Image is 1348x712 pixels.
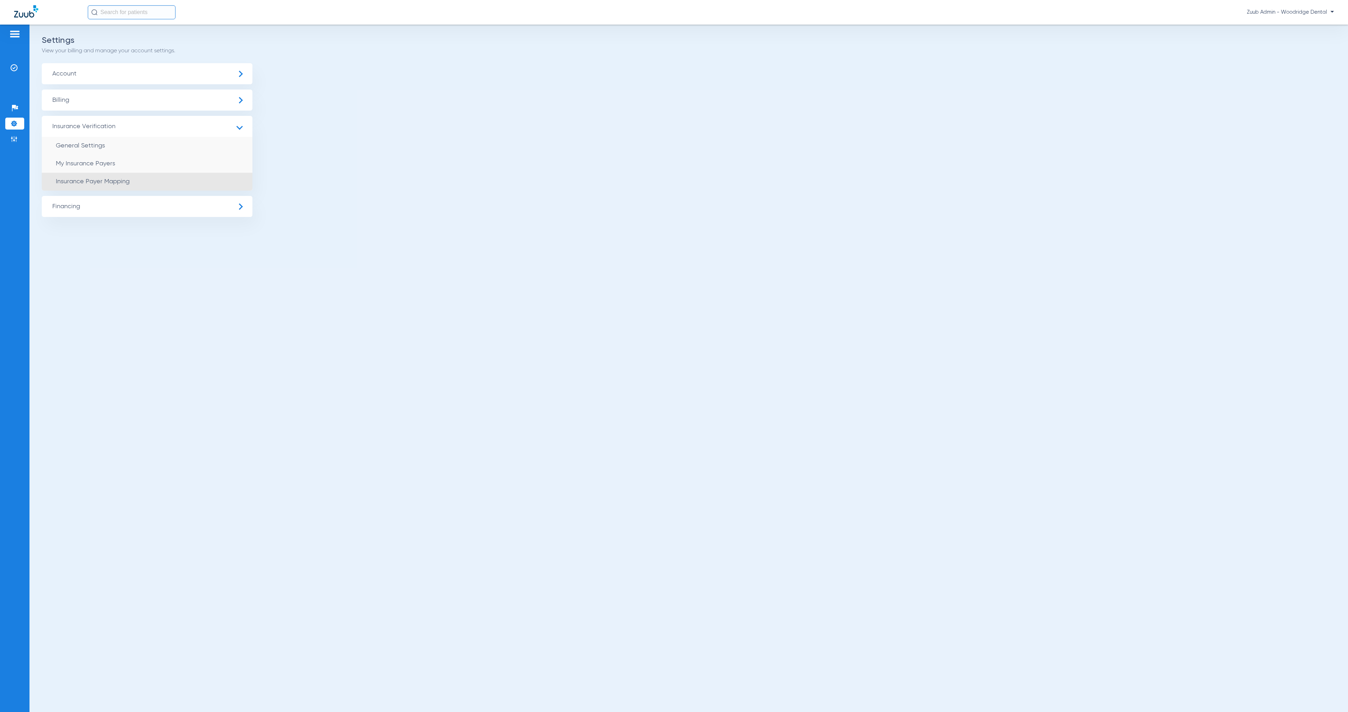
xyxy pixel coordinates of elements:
img: Zuub Logo [14,5,38,18]
img: hamburger-icon [9,30,20,38]
span: Billing [42,90,252,111]
span: My Insurance Payers [56,160,115,167]
span: Zuub Admin - Woodridge Dental [1247,9,1334,16]
span: Financing [42,196,252,217]
span: Insurance Verification [42,116,252,137]
p: View your billing and manage your account settings. [42,47,1336,54]
span: General Settings [56,143,105,149]
h2: Settings [42,37,1336,44]
span: Account [42,63,252,84]
span: Insurance Payer Mapping [56,178,130,185]
img: Search Icon [91,9,98,15]
input: Search for patients [88,5,176,19]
